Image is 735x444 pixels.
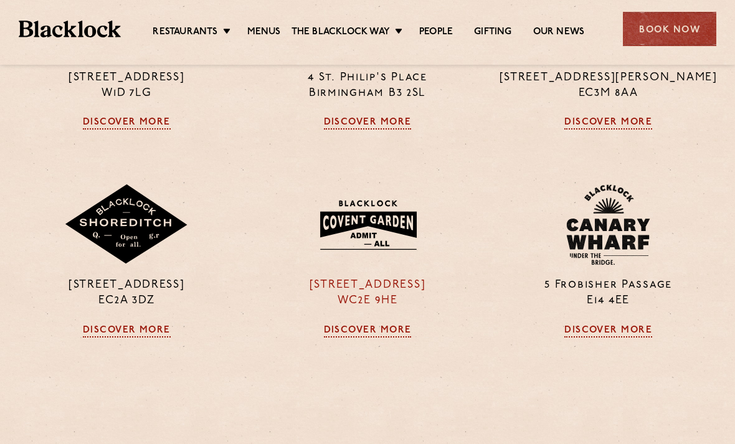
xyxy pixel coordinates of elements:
a: Discover More [83,117,171,130]
img: Shoreditch-stamp-v2-default.svg [64,184,189,265]
p: [STREET_ADDRESS][PERSON_NAME] EC3M 8AA [497,70,719,102]
a: Discover More [83,325,171,338]
p: [STREET_ADDRESS] W1D 7LG [16,70,238,102]
p: [STREET_ADDRESS] WC2E 9HE [257,278,479,309]
a: Discover More [324,325,412,338]
div: Book Now [623,12,716,46]
a: Restaurants [153,26,217,39]
a: Discover More [564,117,652,130]
a: People [419,26,453,39]
p: 4 St. Philip's Place Birmingham B3 2SL [257,70,479,102]
a: The Blacklock Way [292,26,390,39]
p: [STREET_ADDRESS] EC2A 3DZ [16,278,238,309]
a: Discover More [564,325,652,338]
a: Our News [533,26,585,39]
img: BL_CW_Logo_Website.svg [566,184,650,265]
a: Menus [247,26,281,39]
p: 5 Frobisher Passage E14 4EE [497,278,719,309]
img: BL_Textured_Logo-footer-cropped.svg [19,21,121,38]
a: Discover More [324,117,412,130]
img: BLA_1470_CoventGarden_Website_Solid.svg [308,192,428,257]
a: Gifting [474,26,511,39]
